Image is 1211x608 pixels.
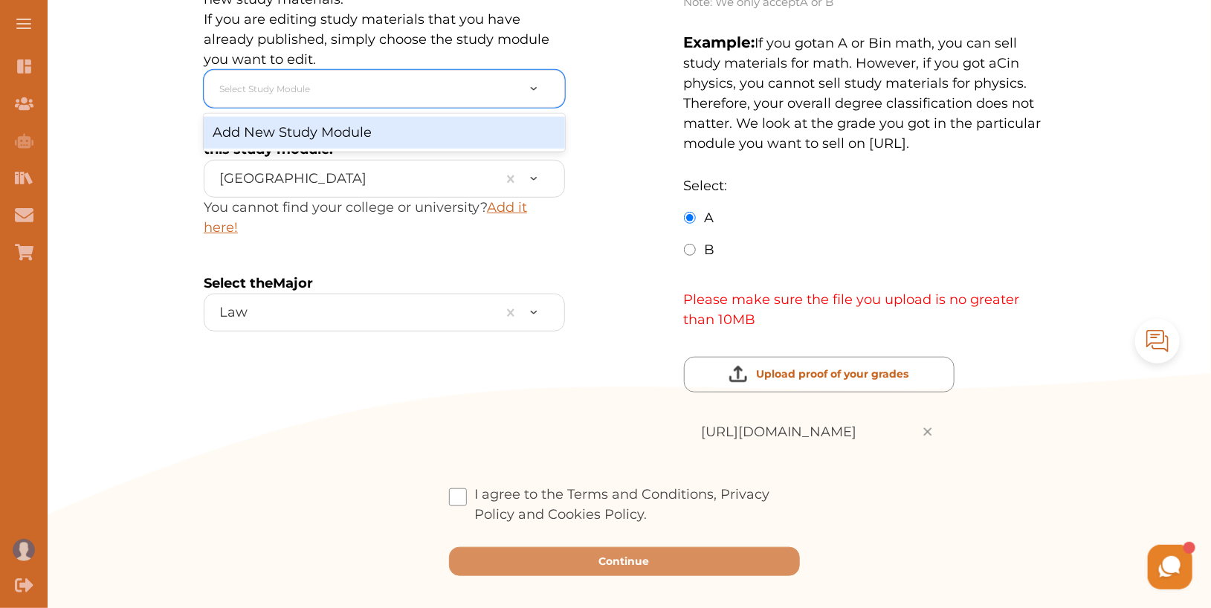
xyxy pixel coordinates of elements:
button: [object Object],[object Object] [684,357,955,392]
p: If you got an A or B in math, you can sell study materials for math. However, if you got a C in p... [684,31,1045,154]
img: arrow-down [530,87,537,91]
p: Please make sure the file you upload is no greater than 10MB [684,290,1045,330]
p: Upload proof of your grades [756,366,908,382]
button: [object Object] [449,547,800,576]
img: arrow-down [530,177,537,181]
img: remove [919,423,937,441]
iframe: HelpCrunch [854,541,1196,593]
p: You cannot find your college or university? [204,198,565,238]
label: Select the Major [204,275,313,291]
div: Add New Study Module [204,117,565,149]
p: [URL][DOMAIN_NAME] [702,422,857,442]
span: Example: [684,33,755,51]
label: A [705,208,714,228]
p: Select: [684,176,1045,196]
img: arrow-down [530,311,537,314]
label: I agree to the Terms and Conditions, Privacy Policy and Cookies Policy. [449,485,800,525]
img: User profile [13,539,35,561]
p: Continue [599,554,650,569]
img: uploadIcon [729,365,747,384]
label: B [705,240,715,260]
